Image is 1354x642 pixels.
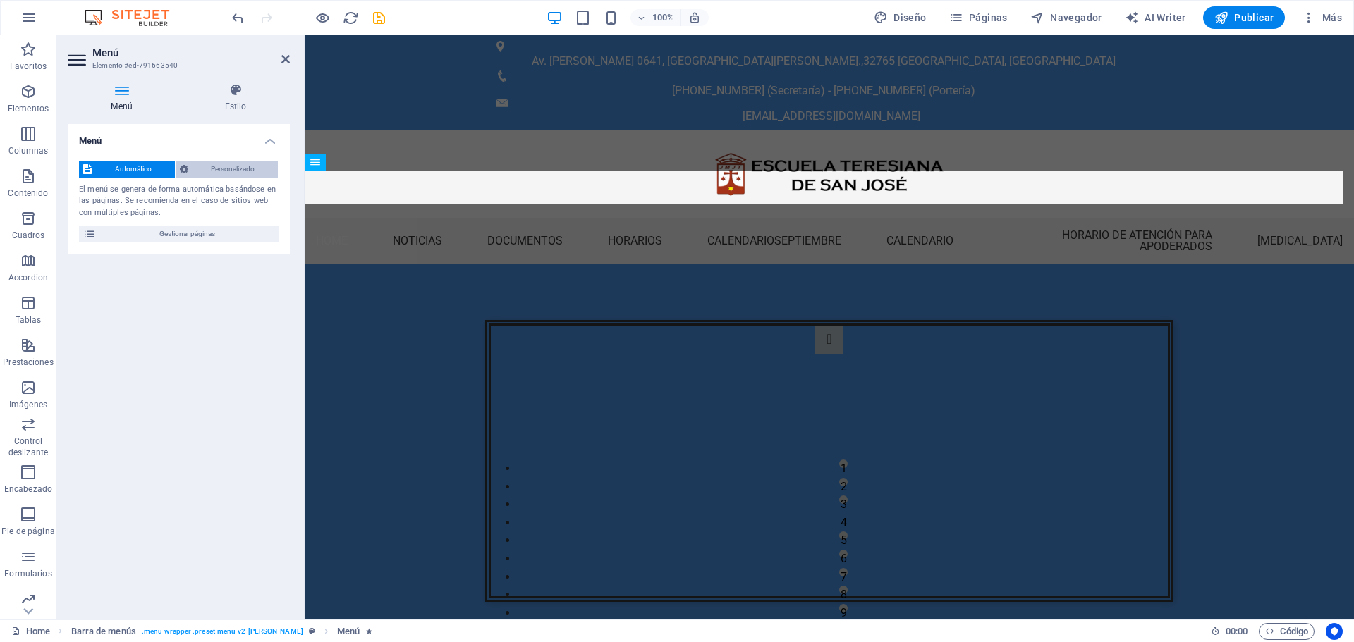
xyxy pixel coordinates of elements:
span: Publicar [1214,11,1274,25]
button: 1 [535,424,543,433]
p: Prestaciones [3,357,53,368]
button: Haz clic para salir del modo de previsualización y seguir editando [314,9,331,26]
div: El menú se genera de forma automática basándose en las páginas. Se recomienda en el caso de sitio... [79,184,279,219]
button: 8 [535,550,543,559]
p: Formularios [4,568,51,579]
button: 4 [535,479,543,487]
i: Deshacer: Cambiar elementos de menú (Ctrl+Z) [230,10,246,26]
h6: 100% [652,9,674,26]
p: Favoritos [10,61,47,72]
span: Navegador [1030,11,1102,25]
span: Diseño [874,11,927,25]
span: Automático [96,161,171,178]
span: Código [1265,623,1308,640]
p: Cuadros [12,230,45,241]
nav: breadcrumb [71,623,372,640]
span: 00 00 [1226,623,1248,640]
i: Al redimensionar, ajustar el nivel de zoom automáticamente para ajustarse al dispositivo elegido. [688,11,701,24]
h3: Elemento #ed-791663540 [92,59,262,72]
i: El elemento contiene una animación [366,627,372,635]
button: 5 [535,496,543,505]
p: Encabezado [4,483,52,495]
button: undo [229,9,246,26]
i: Guardar (Ctrl+S) [371,10,387,26]
button: save [370,9,387,26]
button: Diseño [868,6,932,29]
button: Automático [79,161,175,178]
button: Páginas [944,6,1013,29]
button: Usercentrics [1326,623,1343,640]
p: Imágenes [9,399,47,410]
span: Páginas [949,11,1008,25]
p: , [192,17,846,35]
button: 7 [535,533,543,541]
div: Image Slider [181,228,869,623]
h2: Menú [92,47,290,59]
a: Haz clic para cancelar la selección y doble clic para abrir páginas [11,623,50,640]
button: 9 [535,569,543,577]
h4: Menú [68,124,290,149]
span: AI Writer [1125,11,1186,25]
button: Personalizado [176,161,279,178]
h4: Menú [68,83,181,113]
p: Contenido [8,187,48,199]
button: Gestionar páginas [79,226,279,242]
button: 6 [535,514,543,523]
span: Más [1302,11,1342,25]
img: Editor Logo [81,9,187,26]
button: 100% [630,9,681,26]
span: Haz clic para seleccionar y doble clic para editar [71,623,136,640]
span: Haz clic para seleccionar y doble clic para editar [337,623,360,640]
p: Elementos [8,103,49,114]
button: Navegador [1025,6,1108,29]
button: 2 [535,443,543,451]
p: Columnas [8,145,49,156]
span: Av. [PERSON_NAME] 0641, [GEOGRAPHIC_DATA][PERSON_NAME]. [227,19,556,32]
span: : [1236,626,1238,636]
button: Código [1259,623,1315,640]
p: Accordion [8,272,48,283]
button: Publicar [1203,6,1286,29]
button: AI Writer [1119,6,1192,29]
p: Pie de página [1,526,54,537]
i: Este elemento es un preajuste personalizable [309,627,315,635]
div: Diseño (Ctrl+Alt+Y) [868,6,932,29]
h6: Tiempo de la sesión [1211,623,1248,640]
span: 32765 [559,19,590,32]
h4: Estilo [181,83,290,113]
p: Tablas [16,314,42,326]
button: Más [1296,6,1348,29]
i: Volver a cargar página [343,10,359,26]
button: reload [342,9,359,26]
span: Personalizado [193,161,274,178]
span: . menu-wrapper .preset-menu-v2-[PERSON_NAME] [142,623,303,640]
span: [GEOGRAPHIC_DATA], [GEOGRAPHIC_DATA] [593,19,811,32]
span: Gestionar páginas [100,226,274,242]
button: 3 [535,460,543,469]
